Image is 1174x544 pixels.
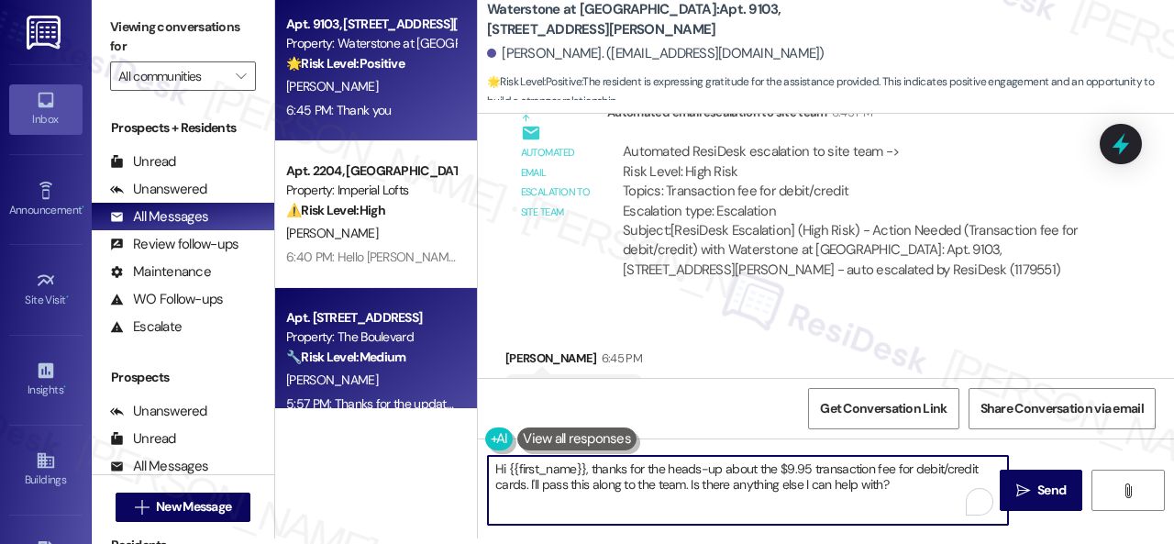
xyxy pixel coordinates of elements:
i:  [1121,483,1135,498]
div: Automated email escalation to site team [521,143,593,222]
div: 6:45 PM [597,349,642,368]
div: 6:40 PM: Hello [PERSON_NAME]! Thank you for letting us know about the elevator in Building 2. I'l... [286,249,931,265]
div: Property: The Boulevard [286,328,456,347]
div: Unread [110,152,176,172]
button: Get Conversation Link [808,388,958,429]
span: Share Conversation via email [980,399,1144,418]
span: [PERSON_NAME] [286,78,378,94]
strong: ⚠️ Risk Level: High [286,202,385,218]
i:  [236,69,246,83]
span: Get Conversation Link [820,399,947,418]
button: Share Conversation via email [969,388,1156,429]
a: Buildings [9,445,83,494]
div: Unanswered [110,180,207,199]
label: Viewing conversations for [110,13,256,61]
div: Apt. 2204, [GEOGRAPHIC_DATA] [286,161,456,181]
a: Insights • [9,355,83,405]
div: Prospects + Residents [92,118,274,138]
div: Unanswered [110,402,207,421]
span: • [82,201,84,214]
span: • [66,291,69,304]
div: All Messages [110,457,208,476]
span: : The resident is expressing gratitude for the assistance provided. This indicates positive engag... [487,72,1174,112]
i:  [135,500,149,515]
div: [PERSON_NAME]. ([EMAIL_ADDRESS][DOMAIN_NAME]) [487,44,825,63]
div: Review follow-ups [110,235,238,254]
div: Unread [110,429,176,449]
div: Prospects [92,368,274,387]
div: Escalate [110,317,182,337]
button: New Message [116,493,251,522]
div: All Messages [110,207,208,227]
strong: 🔧 Risk Level: Medium [286,349,405,365]
span: • [63,381,66,394]
span: Send [1037,481,1066,500]
div: 6:45 PM: Thank you [286,102,391,118]
div: Automated email escalation to site team [607,103,1104,128]
div: Property: Waterstone at [GEOGRAPHIC_DATA] [286,34,456,53]
div: Maintenance [110,262,211,282]
div: Subject: [ResiDesk Escalation] (High Risk) - Action Needed (Transaction fee for debit/credit) wit... [623,221,1089,280]
strong: 🌟 Risk Level: Positive [487,74,581,89]
div: [PERSON_NAME] [505,349,642,374]
div: Automated ResiDesk escalation to site team -> Risk Level: High Risk Topics: Transaction fee for d... [623,142,1089,221]
div: Apt. [STREET_ADDRESS] [286,308,456,328]
i:  [1016,483,1030,498]
div: WO Follow-ups [110,290,223,309]
a: Inbox [9,84,83,134]
div: 5:57 PM: Thanks for the update! You're welcome! [286,395,545,412]
span: [PERSON_NAME] [286,225,378,241]
div: Apt. 9103, [STREET_ADDRESS][PERSON_NAME] [286,15,456,34]
a: Site Visit • [9,265,83,315]
strong: 🌟 Risk Level: Positive [286,55,404,72]
textarea: To enrich screen reader interactions, please activate Accessibility in Grammarly extension settings [488,456,1008,525]
div: Property: Imperial Lofts [286,181,456,200]
img: ResiDesk Logo [27,16,64,50]
span: [PERSON_NAME] [286,372,378,388]
span: New Message [156,497,231,516]
input: All communities [118,61,227,91]
button: Send [1000,470,1082,511]
div: 6:45 PM [827,103,872,122]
